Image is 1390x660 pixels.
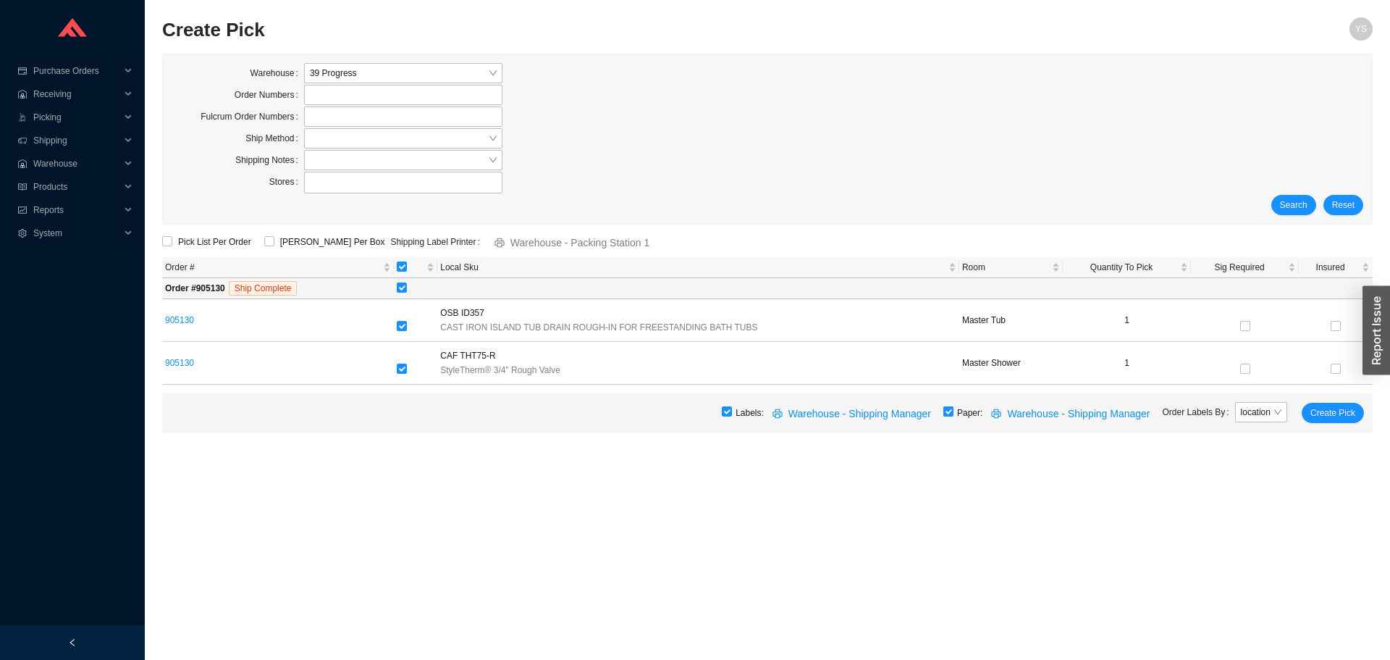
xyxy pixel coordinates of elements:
label: Stores [269,172,304,192]
span: Ship Complete [229,281,298,296]
span: Warehouse - Shipping Manager [788,406,931,422]
div: Labels: Paper: [162,393,1373,433]
span: Reset [1332,198,1355,212]
span: left [68,638,77,647]
h2: Create Pick [162,17,1070,43]
label: Warehouse [250,63,304,83]
label: Order Numbers [235,85,304,105]
button: printerWarehouse - Shipping Manager [982,403,1162,423]
span: YS [1355,17,1367,41]
th: [object Object] sortable [394,257,437,278]
span: Create Pick [1310,406,1355,420]
span: OSB ID357 [440,306,484,320]
button: printerWarehouse - Packing Station 1 [486,232,662,252]
th: Insured sortable [1299,257,1373,278]
span: Order # [165,260,380,275]
th: Local Sku sortable [437,257,959,278]
span: fund [17,206,28,214]
th: Room sortable [959,257,1063,278]
span: Purchase Orders [33,59,120,83]
span: Quantity To Pick [1066,260,1177,275]
span: Products [33,175,120,199]
label: Shipping Notes [235,150,304,170]
span: Shipping [33,129,120,152]
span: Search [1280,198,1307,212]
span: Room [962,260,1049,275]
span: 39 Progress [310,64,497,83]
td: Master Tub [959,299,1063,342]
span: credit-card [17,67,28,75]
button: Create Pick [1302,403,1364,423]
span: location [1241,403,1281,422]
span: Warehouse [33,152,120,175]
strong: Order # 905130 [165,283,225,293]
span: Pick List Per Order [172,235,257,249]
span: printer [772,409,785,420]
span: Sig Required [1194,260,1285,275]
span: System [33,222,120,245]
span: setting [17,229,28,238]
label: Fulcrum Order Numbers [201,106,304,127]
span: CAST IRON ISLAND TUB DRAIN ROUGH-IN FOR FREESTANDING BATH TUBS [440,320,757,335]
span: Reports [33,199,120,222]
button: Search [1271,195,1316,215]
span: CAF THT75-R [440,348,495,363]
span: Insured [1302,260,1359,275]
a: 905130 [165,315,194,325]
button: printerWarehouse - Shipping Manager [764,403,943,423]
a: 905130 [165,358,194,368]
label: Ship Method [245,128,304,149]
span: read [17,183,28,191]
label: Shipping Label Printer [390,232,485,252]
span: printer [991,409,1004,420]
th: Quantity To Pick sortable [1063,257,1191,278]
td: 1 [1063,299,1191,342]
span: Local Sku [440,260,945,275]
span: Receiving [33,83,120,106]
span: Picking [33,106,120,129]
th: Order # sortable [162,257,394,278]
span: StyleTherm® 3/4" Rough Valve [440,363,560,377]
td: 1 [1063,342,1191,385]
label: Order Labels By [1163,402,1235,422]
span: [PERSON_NAME] Per Box [274,235,391,249]
th: Sig Required sortable [1191,257,1299,278]
button: Reset [1323,195,1363,215]
span: Warehouse - Shipping Manager [1007,406,1150,422]
td: Master Shower [959,342,1063,385]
